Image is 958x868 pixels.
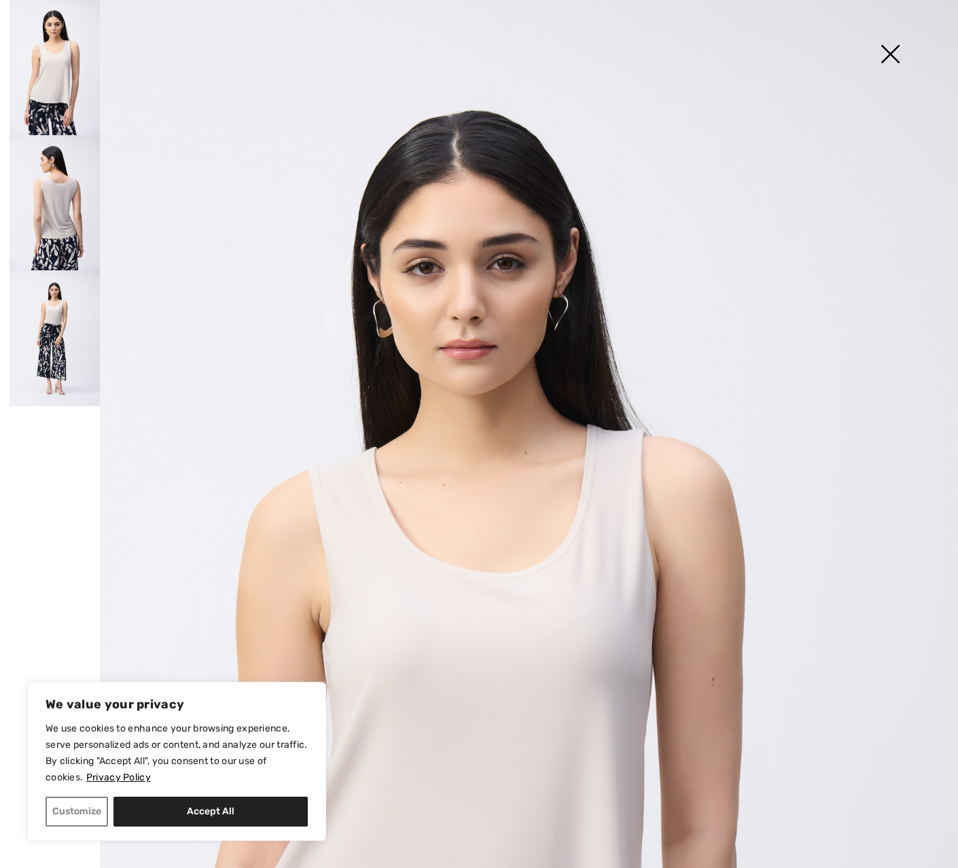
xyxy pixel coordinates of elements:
span: Help [31,10,59,22]
p: We use cookies to enhance your browsing experience, serve personalized ads or content, and analyz... [46,721,308,786]
button: Customize [46,797,108,827]
img: Sleeveless Scoop Neck Pullover Style 251970. 3 [10,270,100,405]
img: Sleeveless Scoop Neck Pullover Style 251970. 2 [10,135,100,270]
button: Accept All [113,797,308,827]
a: Privacy Policy [86,771,152,784]
img: X [856,20,924,90]
p: We value your privacy [46,696,308,712]
div: We value your privacy [27,682,326,841]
